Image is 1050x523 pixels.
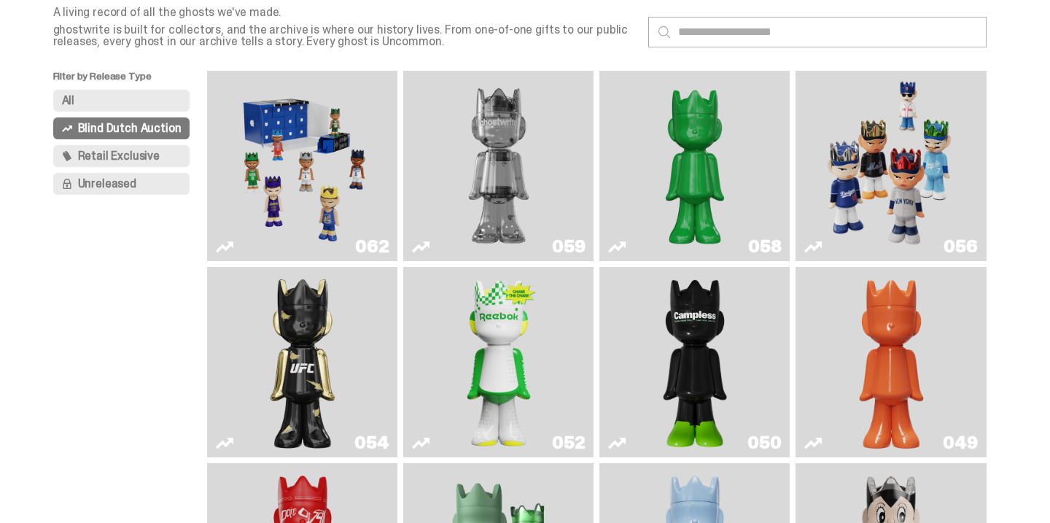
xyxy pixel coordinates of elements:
p: Filter by Release Type [53,71,208,90]
img: Game Face (2025) [231,77,374,255]
button: Unreleased [53,173,190,195]
span: Blind Dutch Auction [78,123,182,134]
a: Court Victory [412,273,585,452]
div: 056 [944,238,977,255]
span: All [62,95,75,106]
a: Ruby [216,273,389,452]
div: 052 [552,434,585,452]
img: Campless [656,273,734,452]
div: 049 [943,434,977,452]
div: 054 [354,434,389,452]
img: Schrödinger's ghost: Sunday Green [623,77,766,255]
img: Schrödinger's ghost: Orange Vibe [852,273,930,452]
img: Two [427,77,570,255]
div: 062 [355,238,389,255]
button: Blind Dutch Auction [53,117,190,139]
img: Court Victory [460,273,537,452]
a: Game Face (2025) [804,77,977,255]
button: All [53,90,190,112]
a: Two [412,77,585,255]
a: Campless [608,273,781,452]
p: ghostwrite is built for collectors, and the archive is where our history lives. From one-of-one g... [53,24,637,47]
div: 058 [748,238,781,255]
button: Retail Exclusive [53,145,190,167]
a: Game Face (2025) [216,77,389,255]
div: 050 [747,434,781,452]
span: Retail Exclusive [78,150,160,162]
span: Unreleased [78,178,136,190]
p: A living record of all the ghosts we've made. [53,7,637,18]
a: Schrödinger's ghost: Sunday Green [608,77,781,255]
img: Game Face (2025) [820,77,962,255]
div: 059 [552,238,585,255]
a: Schrödinger's ghost: Orange Vibe [804,273,977,452]
img: Ruby [264,273,341,452]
